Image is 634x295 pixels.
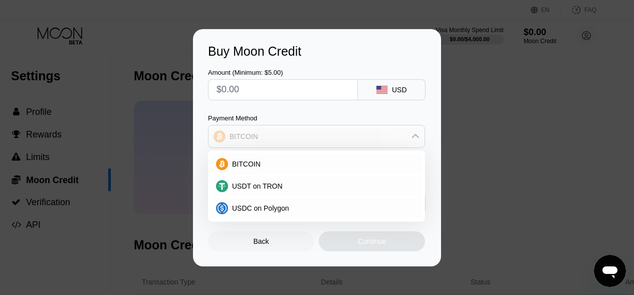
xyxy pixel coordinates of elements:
[232,182,283,190] span: USDT on TRON
[211,154,422,174] div: BITCOIN
[254,237,269,245] div: Back
[211,198,422,218] div: USDC on Polygon
[230,132,258,140] div: BITCOIN
[208,44,426,59] div: Buy Moon Credit
[232,160,261,168] span: BITCOIN
[208,114,425,122] div: Payment Method
[232,204,289,212] span: USDC on Polygon
[208,126,425,146] div: BITCOIN
[217,80,349,100] input: $0.00
[208,231,314,251] div: Back
[392,86,407,94] div: USD
[208,69,358,76] div: Amount (Minimum: $5.00)
[211,176,422,196] div: USDT on TRON
[594,255,626,287] iframe: Button to launch messaging window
